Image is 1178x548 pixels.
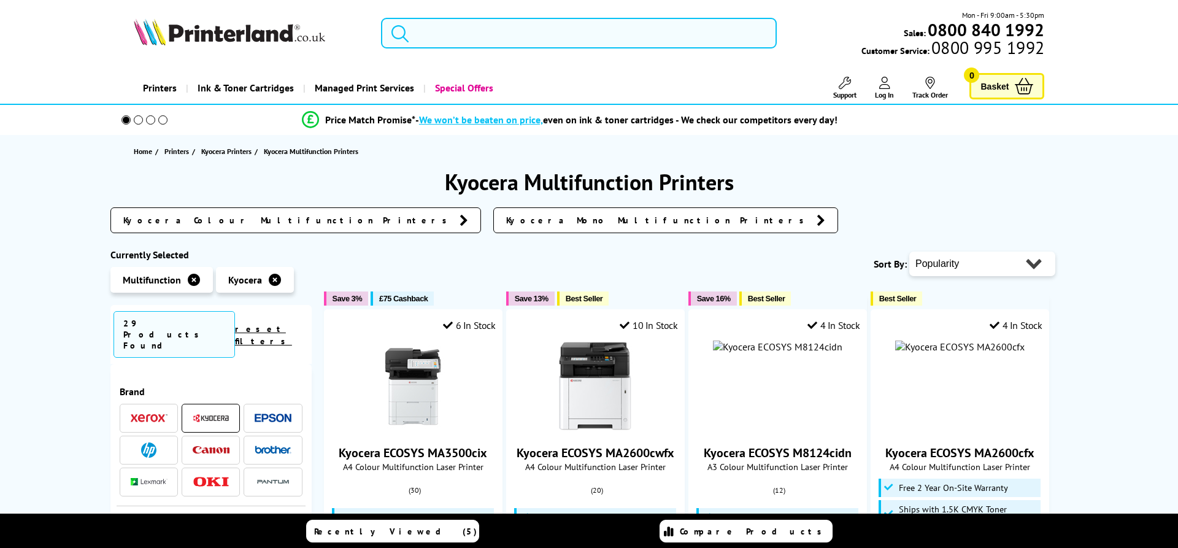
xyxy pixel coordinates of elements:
[131,478,167,485] img: Lexmark
[325,114,415,126] span: Price Match Promise*
[688,291,737,306] button: Save 16%
[131,474,167,490] a: Lexmark
[680,526,828,537] span: Compare Products
[748,294,785,303] span: Best Seller
[493,207,838,233] a: Kyocera Mono Multifunction Printers
[807,319,860,331] div: 4 In Stock
[264,147,358,156] span: Kyocera Multifunction Printers
[193,474,229,490] a: OKI
[557,291,609,306] button: Best Seller
[255,474,291,490] a: Pantum
[506,214,810,226] span: Kyocera Mono Multifunction Printers
[409,479,421,502] span: (30)
[201,145,255,158] a: Kyocera Printers
[990,319,1042,331] div: 4 In Stock
[193,414,229,423] img: Kyocera
[193,411,229,426] a: Kyocera
[549,341,641,433] img: Kyocera ECOSYS MA2600cwfx
[339,445,487,461] a: Kyocera ECOSYS MA3500cix
[515,294,549,303] span: Save 13%
[506,291,555,306] button: Save 13%
[198,72,294,104] span: Ink & Toner Cartridges
[134,18,366,48] a: Printerland Logo
[131,414,167,422] img: Xerox
[713,341,842,353] img: Kyocera ECOSYS M8124cidn
[926,24,1044,36] a: 0800 840 1992
[123,214,453,226] span: Kyocera Colour Multifunction Printers
[871,291,923,306] button: Best Seller
[912,77,948,99] a: Track Order
[164,145,192,158] a: Printers
[904,27,926,39] span: Sales:
[255,411,291,426] a: Epson
[739,291,791,306] button: Best Seller
[969,73,1044,99] a: Basket 0
[899,504,1037,524] span: Ships with 1.5K CMYK Toner Cartridges*
[930,42,1044,53] span: 0800 995 1992
[255,474,291,489] img: Pantum
[255,414,291,423] img: Epson
[833,77,857,99] a: Support
[697,294,731,303] span: Save 16%
[443,319,496,331] div: 6 In Stock
[120,385,302,398] span: Brand
[303,72,423,104] a: Managed Print Services
[186,72,303,104] a: Ink & Toner Cartridges
[331,461,496,473] span: A4 Colour Multifunction Laser Printer
[324,291,368,306] button: Save 3%
[980,78,1009,95] span: Basket
[193,446,229,454] img: Canon
[255,446,291,454] img: Brother
[660,520,833,542] a: Compare Products
[875,90,894,99] span: Log In
[885,445,1034,461] a: Kyocera ECOSYS MA2600cfx
[591,479,603,502] span: (20)
[964,68,979,83] span: 0
[134,18,325,45] img: Printerland Logo
[114,311,235,358] span: 29 Products Found
[110,207,481,233] a: Kyocera Colour Multifunction Printers
[235,323,292,347] a: reset filters
[549,423,641,435] a: Kyocera ECOSYS MA2600cwfx
[367,341,459,433] img: Kyocera ECOSYS MA3500cix
[875,77,894,99] a: Log In
[513,461,678,473] span: A4 Colour Multifunction Laser Printer
[620,319,677,331] div: 10 In Stock
[228,274,262,286] span: Kyocera
[874,258,907,270] span: Sort By:
[928,18,1044,41] b: 0800 840 1992
[352,512,491,532] span: £75 Cashback OR 1 Year Warranty Extension
[415,114,837,126] div: - even on ink & toner cartridges - We check our competitors every day!
[899,483,1008,493] span: Free 2 Year On-Site Warranty
[134,145,155,158] a: Home
[164,145,189,158] span: Printers
[134,72,186,104] a: Printers
[333,294,362,303] span: Save 3%
[773,479,785,502] span: (12)
[193,442,229,458] a: Canon
[423,72,502,104] a: Special Offers
[566,294,603,303] span: Best Seller
[717,512,826,522] span: Free 2 Year On-Site Warranty
[314,526,477,537] span: Recently Viewed (5)
[962,9,1044,21] span: Mon - Fri 9:00am - 5:30pm
[123,274,181,286] span: Multifunction
[704,445,852,461] a: Kyocera ECOSYS M8124cidn
[371,291,434,306] button: £75 Cashback
[104,109,1035,131] li: modal_Promise
[895,341,1025,353] img: Kyocera ECOSYS MA2600cfx
[419,114,543,126] span: We won’t be beaten on price,
[367,423,459,435] a: Kyocera ECOSYS MA3500cix
[695,461,860,473] span: A3 Colour Multifunction Laser Printer
[110,249,312,261] div: Currently Selected
[306,520,479,542] a: Recently Viewed (5)
[517,445,674,461] a: Kyocera ECOSYS MA2600cwfx
[131,411,167,426] a: Xerox
[110,168,1068,196] h1: Kyocera Multifunction Printers
[193,477,229,487] img: OKI
[201,145,252,158] span: Kyocera Printers
[879,294,917,303] span: Best Seller
[861,42,1044,56] span: Customer Service:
